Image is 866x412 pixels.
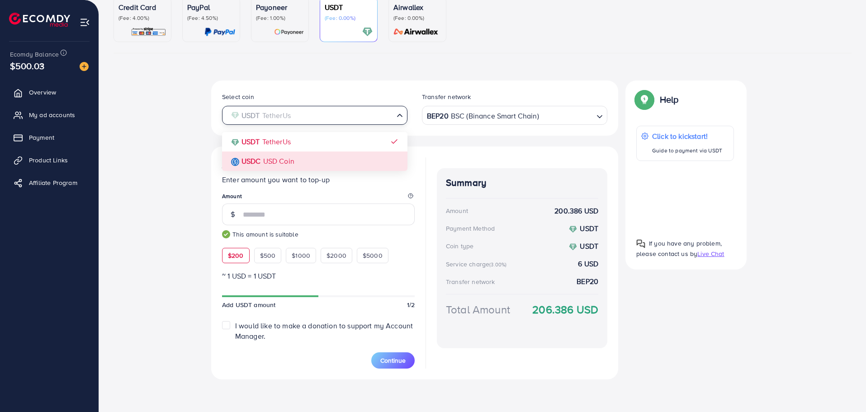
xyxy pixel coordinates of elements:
div: Service charge [446,260,509,269]
strong: 206.386 USD [532,302,598,317]
img: Popup guide [636,239,645,248]
a: Overview [7,83,92,101]
div: Total Amount [446,302,510,317]
p: PayPal [187,2,235,13]
div: Transfer network [446,277,495,286]
p: Guide to payment via USDT [652,145,722,156]
p: (Fee: 4.50%) [187,14,235,22]
span: $500 [260,251,276,260]
strong: USDC [241,156,261,166]
strong: BEP20 [577,276,598,287]
span: $2000 [327,251,346,260]
div: Search for option [222,106,407,124]
span: My ad accounts [29,110,75,119]
img: menu [80,17,90,28]
img: logo [9,13,70,27]
label: Select coin [222,92,254,101]
legend: Amount [222,192,415,204]
div: Payment Method [446,224,495,233]
strong: BEP20 [427,109,449,123]
strong: USDT [580,241,598,251]
a: Product Links [7,151,92,169]
span: 1/2 [407,300,415,309]
span: Payment [29,133,54,142]
span: Ecomdy Balance [10,50,59,59]
div: Amount [446,206,468,215]
span: $1000 [292,251,310,260]
h4: Summary [446,177,598,189]
p: Payoneer [256,2,304,13]
img: coin [569,243,577,251]
strong: USDT [580,223,598,233]
img: card [204,27,235,37]
p: Click to kickstart! [652,131,722,142]
span: BSC (Binance Smart Chain) [451,109,539,123]
strong: USDT [241,137,260,147]
a: Payment [7,128,92,147]
img: card [274,27,304,37]
img: card [362,27,373,37]
img: card [391,27,441,37]
img: guide [222,230,230,238]
p: Airwallex [393,2,441,13]
p: (Fee: 4.00%) [118,14,166,22]
button: Continue [371,352,415,369]
span: Affiliate Program [29,178,77,187]
strong: 200.386 USD [554,206,598,216]
span: Live Chat [697,249,724,258]
div: Search for option [422,106,607,124]
img: coin [569,225,577,233]
img: card [131,27,166,37]
span: $5000 [363,251,383,260]
div: Coin type [446,242,473,251]
small: This amount is suitable [222,230,415,239]
span: TetherUs [262,137,291,147]
p: (Fee: 1.00%) [256,14,304,22]
span: Continue [380,356,406,365]
a: Affiliate Program [7,174,92,192]
img: coin [231,158,239,166]
span: $200 [228,251,244,260]
span: USD Coin [263,156,294,166]
p: Enter amount you want to top-up [222,174,415,185]
span: Add USDT amount [222,300,275,309]
iframe: Chat [828,371,859,405]
input: Search for option [226,109,393,123]
p: (Fee: 0.00%) [393,14,441,22]
p: (Fee: 0.00%) [325,14,373,22]
strong: 6 USD [578,259,598,269]
p: Credit Card [118,2,166,13]
p: USDT [325,2,373,13]
p: ~ 1 USD = 1 USDT [222,270,415,281]
img: image [80,62,89,71]
span: I would like to make a donation to support my Account Manager. [235,321,413,341]
img: coin [231,138,239,147]
img: Popup guide [636,91,653,108]
h3: Add fund [222,157,266,170]
span: $500.03 [10,59,44,72]
span: Product Links [29,156,68,165]
label: Transfer network [422,92,471,101]
small: (3.00%) [489,261,506,268]
a: My ad accounts [7,106,92,124]
input: Search for option [540,109,593,123]
span: If you have any problem, please contact us by [636,239,722,258]
span: Overview [29,88,56,97]
p: Help [660,94,679,105]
